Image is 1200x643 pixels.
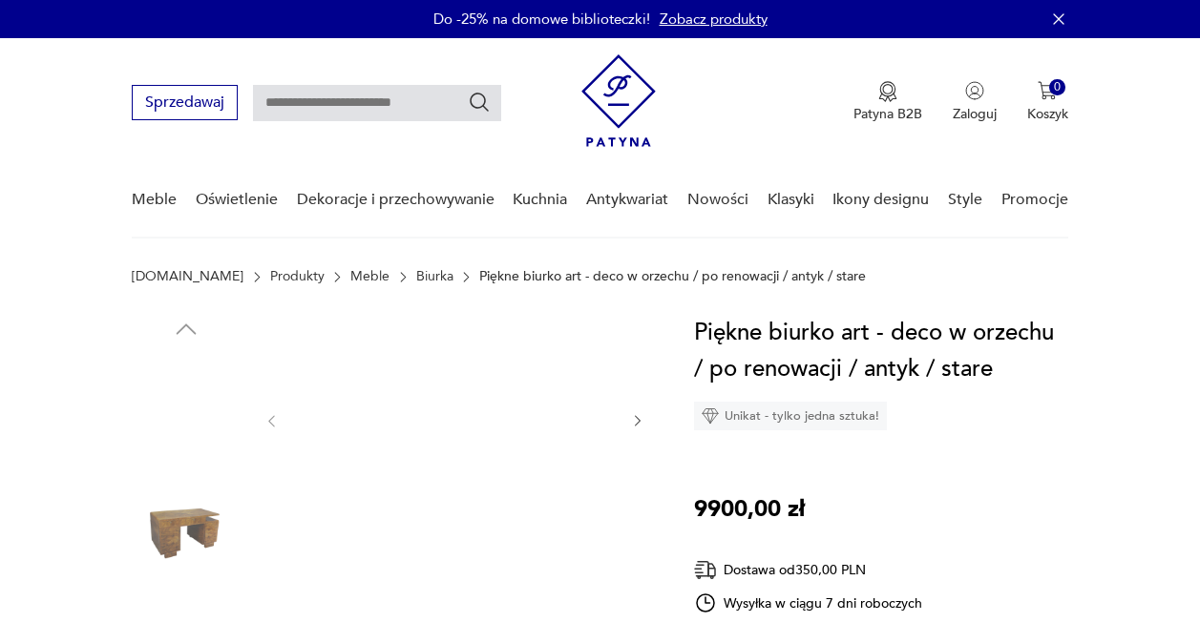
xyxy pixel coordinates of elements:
[768,163,814,237] a: Klasyki
[953,81,997,123] button: Zaloguj
[1049,79,1065,95] div: 0
[694,315,1068,387] h1: Piękne biurko art - deco w orzechu / po renowacji / antyk / stare
[132,85,238,120] button: Sprzedawaj
[702,407,719,425] img: Ikona diamentu
[1027,81,1068,123] button: 0Koszyk
[513,163,567,237] a: Kuchnia
[586,163,668,237] a: Antykwariat
[660,10,768,29] a: Zobacz produkty
[853,81,922,123] button: Patyna B2B
[299,315,611,524] img: Zdjęcie produktu Piękne biurko art - deco w orzechu / po renowacji / antyk / stare
[297,163,495,237] a: Dekoracje i przechowywanie
[468,91,491,114] button: Szukaj
[832,163,929,237] a: Ikony designu
[694,402,887,430] div: Unikat - tylko jedna sztuka!
[948,163,982,237] a: Style
[132,475,241,584] img: Zdjęcie produktu Piękne biurko art - deco w orzechu / po renowacji / antyk / stare
[1001,163,1068,237] a: Promocje
[350,269,389,284] a: Meble
[132,97,238,111] a: Sprzedawaj
[853,105,922,123] p: Patyna B2B
[416,269,453,284] a: Biurka
[694,591,923,614] div: Wysyłka w ciągu 7 dni roboczych
[270,269,325,284] a: Produkty
[132,269,243,284] a: [DOMAIN_NAME]
[687,163,748,237] a: Nowości
[132,163,177,237] a: Meble
[694,558,717,582] img: Ikona dostawy
[694,491,805,528] p: 9900,00 zł
[1027,105,1068,123] p: Koszyk
[853,81,922,123] a: Ikona medaluPatyna B2B
[132,353,241,462] img: Zdjęcie produktu Piękne biurko art - deco w orzechu / po renowacji / antyk / stare
[196,163,278,237] a: Oświetlenie
[878,81,897,102] img: Ikona medalu
[965,81,984,100] img: Ikonka użytkownika
[433,10,650,29] p: Do -25% na domowe biblioteczki!
[953,105,997,123] p: Zaloguj
[581,54,656,147] img: Patyna - sklep z meblami i dekoracjami vintage
[479,269,866,284] p: Piękne biurko art - deco w orzechu / po renowacji / antyk / stare
[694,558,923,582] div: Dostawa od 350,00 PLN
[1038,81,1057,100] img: Ikona koszyka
